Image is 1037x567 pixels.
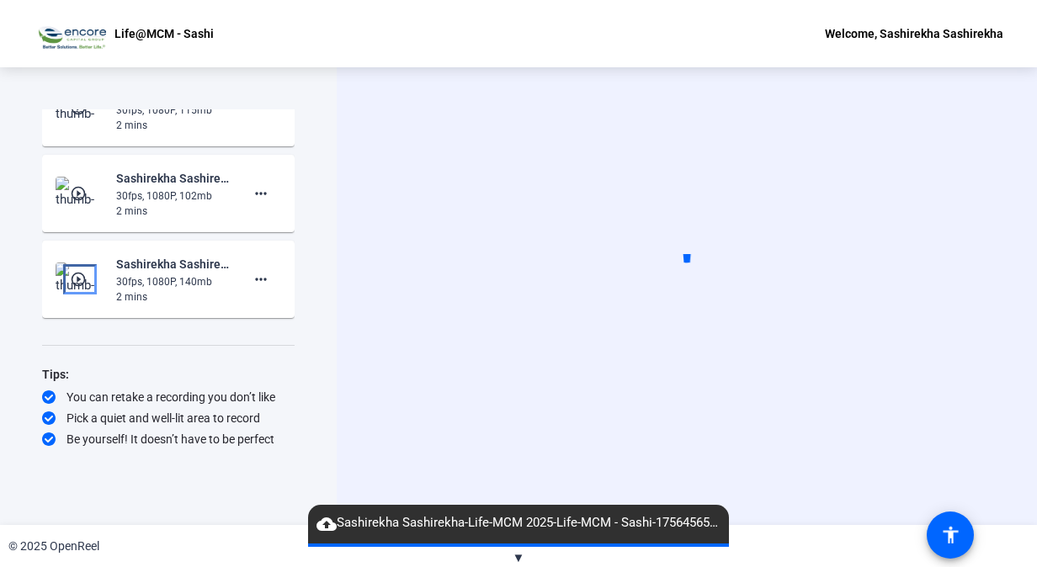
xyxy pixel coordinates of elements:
[70,271,90,288] mat-icon: play_circle_outline
[927,511,974,559] a: accessibility
[116,118,229,133] div: 2 mins
[316,514,337,534] mat-icon: cloud_upload
[116,289,229,305] div: 2 mins
[42,364,295,384] div: Tips:
[251,183,271,204] mat-icon: more_horiz
[114,24,214,44] p: Life@MCM - Sashi
[241,259,281,299] button: more_horiz
[116,188,229,204] div: 30fps, 1080P, 102mb
[56,262,105,296] img: thumb-nail
[116,274,229,289] div: 30fps, 1080P, 140mb
[42,431,295,448] div: Be yourself! It doesn’t have to be perfect
[116,168,229,188] div: Sashirekha Sashirekha-Life-MCM 2025-Life-MCM - Sashi-1756448981922-webcam
[241,173,281,214] button: more_horiz
[42,389,295,405] div: You can retake a recording you don’t like
[8,538,99,555] div: © 2025 OpenReel
[116,254,229,274] div: Sashirekha Sashirekha-Life-MCM 2025-Life-MCM - Sashi-1756445190622-webcam
[251,269,271,289] mat-icon: more_horiz
[308,513,729,533] span: Sashirekha Sashirekha-Life-MCM 2025-Life-MCM - Sashi-1756456525474-webcam
[56,177,105,210] img: thumb-nail
[70,185,90,202] mat-icon: play_circle_outline
[513,550,525,565] span: ▼
[34,17,106,50] img: OpenReel logo
[42,410,295,427] div: Pick a quiet and well-lit area to record
[825,24,1003,44] div: Welcome, Sashirekha Sashirekha
[940,525,960,545] mat-icon: accessibility
[116,204,229,219] div: 2 mins
[116,103,229,118] div: 30fps, 1080P, 115mb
